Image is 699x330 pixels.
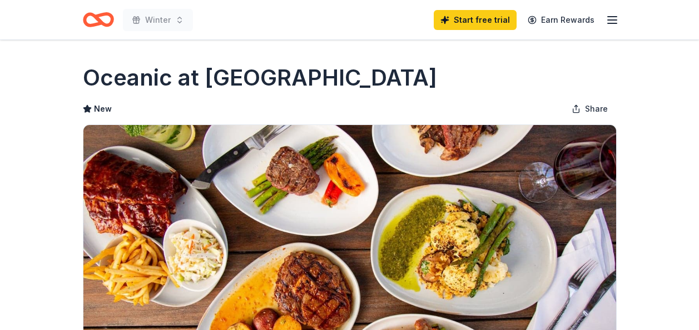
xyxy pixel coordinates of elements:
h1: Oceanic at [GEOGRAPHIC_DATA] [83,62,437,93]
span: Winter [145,13,171,27]
a: Home [83,7,114,33]
a: Earn Rewards [521,10,601,30]
span: New [94,102,112,116]
button: Share [563,98,617,120]
a: Start free trial [434,10,517,30]
span: Share [585,102,608,116]
button: Winter [123,9,193,31]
